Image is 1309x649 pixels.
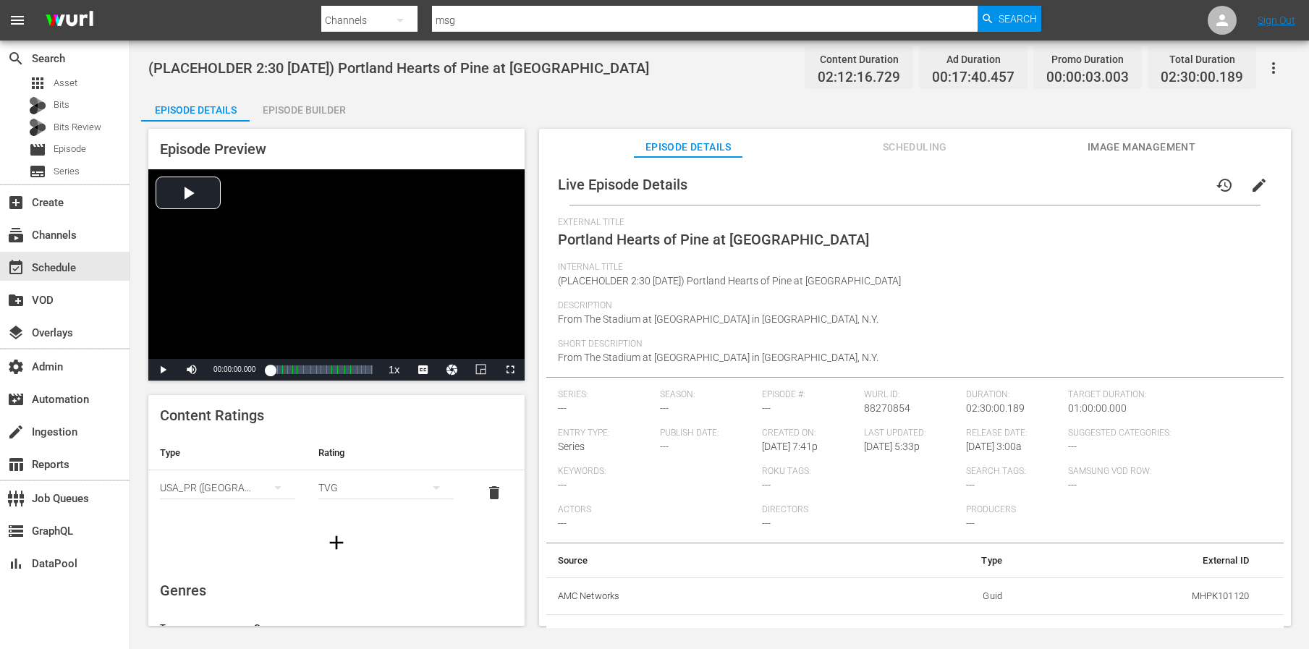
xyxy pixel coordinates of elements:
[148,359,177,381] button: Play
[1014,543,1261,578] th: External ID
[7,522,25,540] span: GraphQL
[1258,14,1295,26] a: Sign Out
[307,436,465,470] th: Rating
[762,504,959,516] span: Directors
[141,93,250,122] button: Episode Details
[1068,428,1265,439] span: Suggested Categories:
[1068,466,1163,478] span: Samsung VOD Row:
[558,517,567,529] span: ---
[7,292,25,309] span: VOD
[558,504,755,516] span: Actors
[966,504,1163,516] span: Producers
[54,98,69,112] span: Bits
[7,226,25,244] span: Channels
[558,339,1265,350] span: Short Description
[807,543,1014,578] th: Type
[9,12,26,29] span: menu
[864,428,959,439] span: Last Updated:
[558,217,1265,229] span: External Title
[558,275,901,287] span: (PLACEHOLDER 2:30 [DATE]) Portland Hearts of Pine at [GEOGRAPHIC_DATA]
[177,359,206,381] button: Mute
[966,389,1061,401] span: Duration:
[634,138,742,156] span: Episode Details
[966,441,1022,452] span: [DATE] 3:00a
[932,49,1014,69] div: Ad Duration
[160,582,206,599] span: Genres
[558,441,585,452] span: Series
[762,428,857,439] span: Created On:
[270,365,372,374] div: Progress Bar
[438,359,467,381] button: Jump To Time
[7,490,25,507] span: Job Queues
[818,69,900,86] span: 02:12:16.729
[7,50,25,67] span: Search
[29,141,46,158] span: Episode
[486,484,503,501] span: delete
[1068,402,1127,414] span: 01:00:00.000
[250,93,358,122] button: Episode Builder
[7,456,25,473] span: Reports
[141,93,250,127] div: Episode Details
[558,176,687,193] span: Live Episode Details
[7,358,25,376] span: Admin
[148,611,242,645] th: Type
[467,359,496,381] button: Picture-in-Picture
[558,466,755,478] span: Keywords:
[148,59,649,77] span: (PLACEHOLDER 2:30 [DATE]) Portland Hearts of Pine at [GEOGRAPHIC_DATA]
[558,231,869,248] span: Portland Hearts of Pine at [GEOGRAPHIC_DATA]
[7,555,25,572] span: DataPool
[1250,177,1268,194] span: edit
[966,402,1025,414] span: 02:30:00.189
[966,428,1061,439] span: Release Date:
[932,69,1014,86] span: 00:17:40.457
[496,359,525,381] button: Fullscreen
[660,402,669,414] span: ---
[160,140,266,158] span: Episode Preview
[29,75,46,92] span: Asset
[966,466,1061,478] span: Search Tags:
[7,423,25,441] span: Ingestion
[864,402,910,414] span: 88270854
[660,389,755,401] span: Season:
[7,194,25,211] span: Create
[29,163,46,180] span: Series
[1046,49,1129,69] div: Promo Duration
[818,49,900,69] div: Content Duration
[762,517,771,529] span: ---
[966,517,975,529] span: ---
[1068,441,1077,452] span: ---
[148,436,307,470] th: Type
[864,441,920,452] span: [DATE] 5:33p
[978,6,1041,32] button: Search
[660,441,669,452] span: ---
[1014,577,1261,615] td: MHPK101120
[558,300,1265,312] span: Description
[160,407,264,424] span: Content Ratings
[558,402,567,414] span: ---
[160,467,295,508] div: USA_PR ([GEOGRAPHIC_DATA])
[1161,69,1243,86] span: 02:30:00.189
[54,142,86,156] span: Episode
[762,389,857,401] span: Episode #:
[148,436,525,515] table: simple table
[558,428,653,439] span: Entry Type:
[860,138,969,156] span: Scheduling
[558,262,1265,273] span: Internal Title
[546,543,807,578] th: Source
[762,466,959,478] span: Roku Tags:
[250,93,358,127] div: Episode Builder
[558,389,653,401] span: Series:
[762,479,771,491] span: ---
[966,479,975,491] span: ---
[7,259,25,276] span: Schedule
[54,164,80,179] span: Series
[999,6,1037,32] span: Search
[558,313,878,325] span: From The Stadium at [GEOGRAPHIC_DATA] in [GEOGRAPHIC_DATA], N.Y.
[380,359,409,381] button: Playback Rate
[29,97,46,114] div: Bits
[546,577,807,615] th: AMC Networks
[1046,69,1129,86] span: 00:00:03.003
[762,402,771,414] span: ---
[1068,479,1077,491] span: ---
[35,4,104,38] img: ans4CAIJ8jUAAAAAAAAAAAAAAAAAAAAAAAAgQb4GAAAAAAAAAAAAAAAAAAAAAAAAJMjXAAAAAAAAAAAAAAAAAAAAAAAAgAT5G...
